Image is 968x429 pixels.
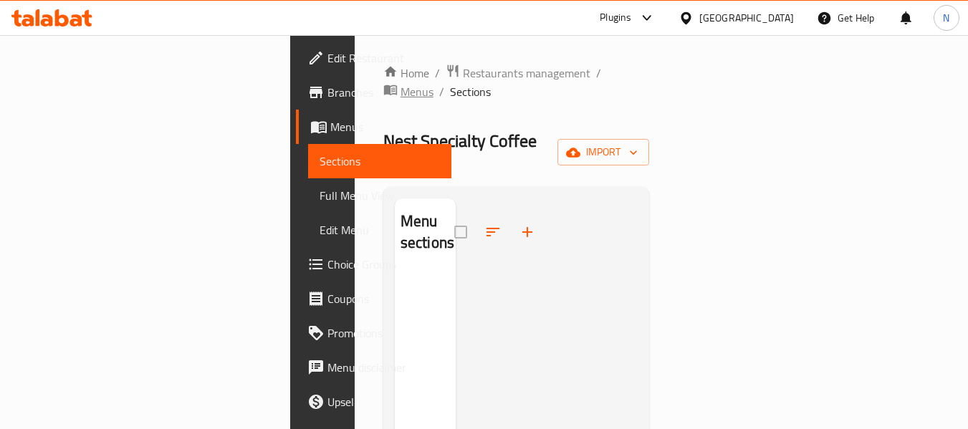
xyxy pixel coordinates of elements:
span: N [943,10,949,26]
a: Menu disclaimer [296,350,452,385]
a: Edit Menu [308,213,452,247]
nav: Menu sections [395,266,456,278]
span: Choice Groups [327,256,441,273]
span: Menu disclaimer [327,359,441,376]
a: Choice Groups [296,247,452,281]
a: Restaurants management [446,64,590,82]
span: Sections [320,153,441,170]
span: Edit Menu [320,221,441,238]
span: Coupons [327,290,441,307]
a: Promotions [296,316,452,350]
a: Menus [296,110,452,144]
span: Edit Restaurant [327,49,441,67]
a: Edit Restaurant [296,41,452,75]
a: Full Menu View [308,178,452,213]
button: import [557,139,649,165]
span: Branches [327,84,441,101]
span: Promotions [327,324,441,342]
span: Menus [330,118,441,135]
a: Branches [296,75,452,110]
span: Nest Specialty Coffee [383,125,537,157]
div: Plugins [600,9,631,26]
button: Add section [510,215,545,249]
li: / [596,64,601,82]
a: Coupons [296,281,452,316]
nav: breadcrumb [383,64,650,101]
span: Upsell [327,393,441,410]
div: [GEOGRAPHIC_DATA] [699,10,794,26]
span: Full Menu View [320,187,441,204]
span: Restaurants management [463,64,590,82]
span: import [569,143,638,161]
a: Upsell [296,385,452,419]
a: Sections [308,144,452,178]
span: Sections [450,83,491,100]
